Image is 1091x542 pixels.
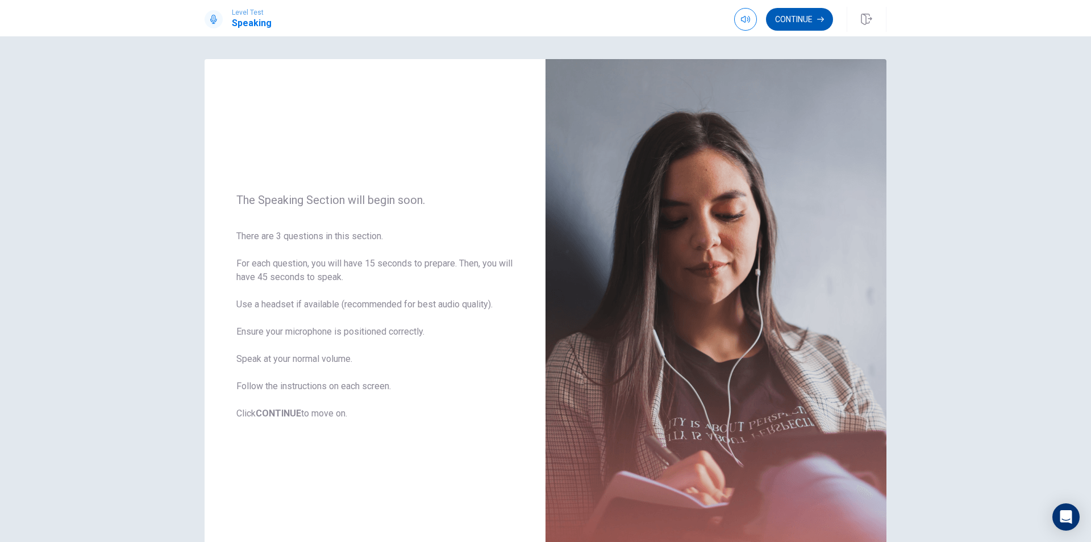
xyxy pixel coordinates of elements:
button: Continue [766,8,833,31]
span: Level Test [232,9,272,16]
div: Open Intercom Messenger [1052,503,1080,531]
b: CONTINUE [256,408,301,419]
h1: Speaking [232,16,272,30]
span: There are 3 questions in this section. For each question, you will have 15 seconds to prepare. Th... [236,230,514,420]
span: The Speaking Section will begin soon. [236,193,514,207]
